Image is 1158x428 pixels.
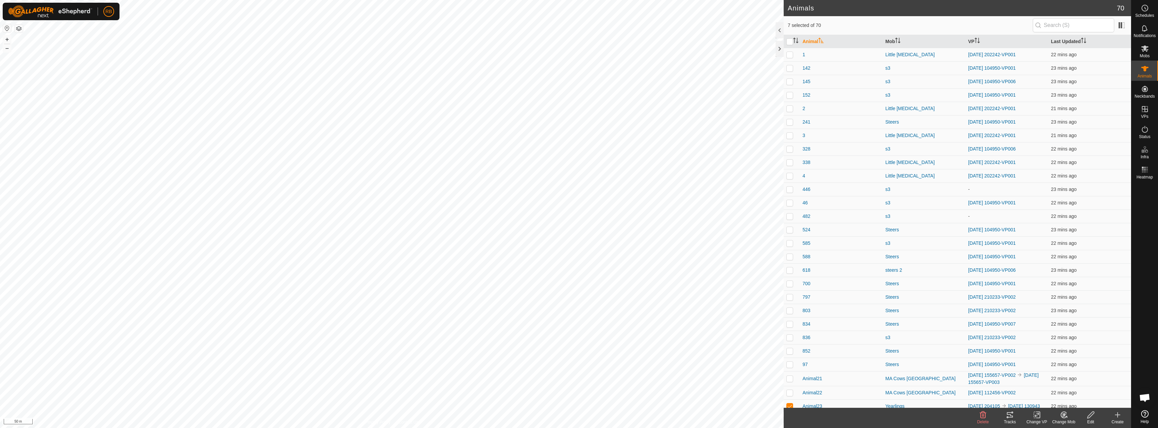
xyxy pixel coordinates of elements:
[1134,34,1156,38] span: Notifications
[895,39,900,44] p-sorticon: Activate to sort
[1008,403,1040,409] a: [DATE] 130943
[885,51,963,58] div: Little [MEDICAL_DATA]
[803,186,810,193] span: 446
[1140,54,1150,58] span: Mobs
[968,160,1016,165] a: [DATE] 202242-VP001
[1051,376,1077,381] span: 11 Oct 2025, 5:34 pm
[968,65,1016,71] a: [DATE] 104950-VP001
[803,78,810,85] span: 145
[803,403,822,410] span: Animal23
[803,253,810,260] span: 588
[968,213,970,219] app-display-virtual-paddock-transition: -
[803,199,808,206] span: 46
[1051,52,1077,57] span: 11 Oct 2025, 5:34 pm
[1051,335,1077,340] span: 11 Oct 2025, 5:33 pm
[975,39,980,44] p-sorticon: Activate to sort
[15,25,23,33] button: Map Layers
[1141,114,1148,119] span: VPs
[1051,348,1077,354] span: 11 Oct 2025, 5:33 pm
[788,22,1033,29] span: 7 selected of 70
[968,294,1016,300] a: [DATE] 210233-VP002
[977,420,989,424] span: Delete
[885,159,963,166] div: Little [MEDICAL_DATA]
[1131,407,1158,426] a: Help
[818,39,824,44] p-sorticon: Activate to sort
[885,78,963,85] div: s3
[885,105,963,112] div: Little [MEDICAL_DATA]
[885,348,963,355] div: Steers
[968,173,1016,178] a: [DATE] 202242-VP001
[1051,254,1077,259] span: 11 Oct 2025, 5:33 pm
[803,389,822,396] span: Animal22
[793,39,798,44] p-sorticon: Activate to sort
[1050,419,1077,425] div: Change Mob
[1051,281,1077,286] span: 11 Oct 2025, 5:33 pm
[1140,155,1149,159] span: Infra
[803,280,810,287] span: 700
[803,172,805,179] span: 4
[1023,419,1050,425] div: Change VP
[968,308,1016,313] a: [DATE] 210233-VP002
[800,35,883,48] th: Animal
[803,51,805,58] span: 1
[968,106,1016,111] a: [DATE] 202242-VP001
[885,240,963,247] div: s3
[1051,65,1077,71] span: 11 Oct 2025, 5:33 pm
[803,361,808,368] span: 97
[1051,200,1077,205] span: 11 Oct 2025, 5:33 pm
[885,253,963,260] div: Steers
[968,321,1016,327] a: [DATE] 104950-VP007
[803,240,810,247] span: 585
[1051,321,1077,327] span: 11 Oct 2025, 5:33 pm
[803,321,810,328] span: 834
[1051,106,1077,111] span: 11 Oct 2025, 5:34 pm
[883,35,965,48] th: Mob
[1135,388,1155,408] div: Open chat
[803,132,805,139] span: 3
[803,92,810,99] span: 152
[885,186,963,193] div: s3
[1139,135,1150,139] span: Status
[885,92,963,99] div: s3
[1051,160,1077,165] span: 11 Oct 2025, 5:33 pm
[968,281,1016,286] a: [DATE] 104950-VP001
[803,159,810,166] span: 338
[885,172,963,179] div: Little [MEDICAL_DATA]
[968,52,1016,57] a: [DATE] 202242-VP001
[885,132,963,139] div: Little [MEDICAL_DATA]
[105,8,112,15] span: RB
[803,348,810,355] span: 852
[1051,92,1077,98] span: 11 Oct 2025, 5:33 pm
[803,105,805,112] span: 2
[1051,119,1077,125] span: 11 Oct 2025, 5:33 pm
[968,348,1016,354] a: [DATE] 104950-VP001
[968,227,1016,232] a: [DATE] 104950-VP001
[803,226,810,233] span: 524
[1140,420,1149,424] span: Help
[968,79,1016,84] a: [DATE] 104950-VP006
[803,119,810,126] span: 241
[968,92,1016,98] a: [DATE] 104950-VP001
[1017,372,1022,377] img: to
[788,4,1117,12] h2: Animals
[885,294,963,301] div: Steers
[968,403,1000,409] a: [DATE] 204105
[885,307,963,314] div: Steers
[968,240,1016,246] a: [DATE] 104950-VP001
[968,133,1016,138] a: [DATE] 202242-VP001
[968,254,1016,259] a: [DATE] 104950-VP001
[965,35,1048,48] th: VP
[803,65,810,72] span: 142
[968,372,1016,378] a: [DATE] 155657-VP002
[3,24,11,32] button: Reset Map
[885,280,963,287] div: Steers
[1051,146,1077,152] span: 11 Oct 2025, 5:33 pm
[803,294,810,301] span: 797
[1134,94,1155,98] span: Neckbands
[803,267,810,274] span: 618
[1051,79,1077,84] span: 11 Oct 2025, 5:33 pm
[968,146,1016,152] a: [DATE] 104950-VP006
[399,419,418,425] a: Contact Us
[885,375,963,382] div: MA Cows [GEOGRAPHIC_DATA]
[1051,187,1077,192] span: 11 Oct 2025, 5:33 pm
